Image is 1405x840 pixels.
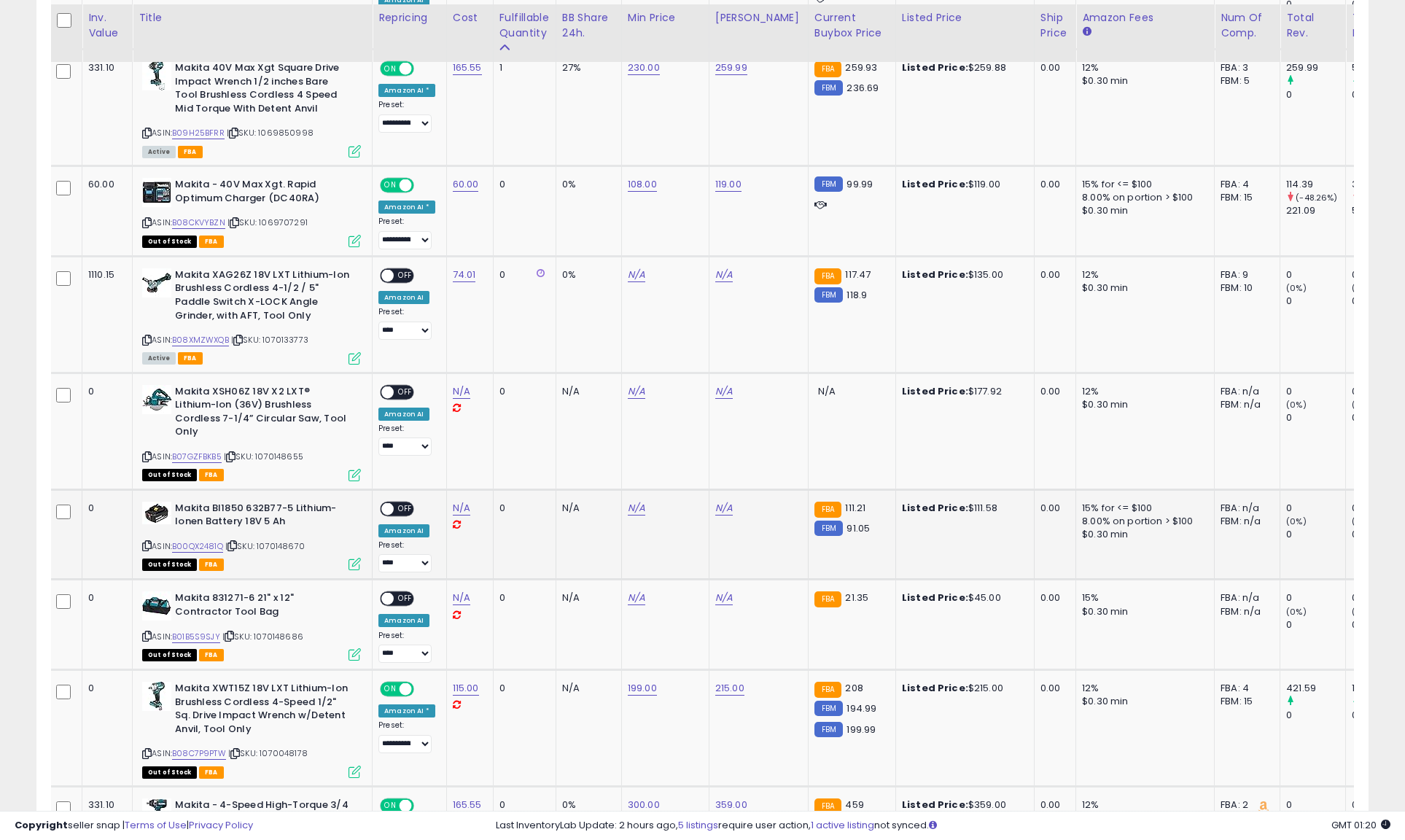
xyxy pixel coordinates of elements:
[814,287,843,303] small: FBM
[499,502,545,515] div: 0
[394,269,417,281] span: OFF
[394,593,417,605] span: OFF
[453,177,479,192] a: 60.00
[227,217,308,228] span: | SKU: 1069707291
[378,540,435,573] div: Preset:
[1286,10,1339,41] div: Total Rev.
[814,268,841,284] small: FBA
[1040,61,1065,74] div: 0.00
[562,591,610,604] div: N/A
[378,614,429,627] div: Amazon AI
[1221,268,1269,281] div: FBA: 9
[199,559,224,571] span: FBA
[1286,606,1307,618] small: (0%)
[1296,192,1337,203] small: (-48.26%)
[1286,178,1345,191] div: 114.39
[628,10,703,26] div: Min Price
[172,451,222,463] a: B07GZFBKB5
[1040,385,1065,398] div: 0.00
[88,10,126,41] div: Inv. value
[142,766,197,779] span: All listings that are currently out of stock and unavailable for purchase on Amazon
[902,10,1028,26] div: Listed Price
[142,146,176,158] span: All listings currently available for purchase on Amazon
[628,61,660,75] a: 230.00
[1221,191,1269,204] div: FBM: 15
[499,268,545,281] div: 0
[142,178,361,246] div: ASIN:
[1286,385,1345,398] div: 0
[1286,61,1345,74] div: 259.99
[412,683,435,696] span: OFF
[715,501,733,516] a: N/A
[814,701,843,716] small: FBM
[378,217,435,249] div: Preset:
[846,81,879,95] span: 236.69
[1082,515,1203,528] div: 8.00% on portion > $100
[499,385,545,398] div: 0
[814,10,890,41] div: Current Buybox Price
[846,701,876,715] span: 194.99
[715,61,747,75] a: 259.99
[1082,695,1203,708] div: $0.30 min
[1221,178,1269,191] div: FBA: 4
[902,502,1023,515] div: $111.58
[1286,618,1345,631] div: 0
[378,307,435,340] div: Preset:
[1286,528,1345,541] div: 0
[1082,26,1091,39] small: Amazon Fees.
[1221,398,1269,411] div: FBM: n/a
[142,591,171,621] img: 41dwSL7kHhL._SL40_.jpg
[678,818,718,832] a: 5 listings
[222,631,303,642] span: | SKU: 1070148686
[142,268,361,363] div: ASIN:
[172,127,225,139] a: B09H25BFRR
[846,521,870,535] span: 91.05
[172,747,226,760] a: B08C7P9PTW
[199,766,224,779] span: FBA
[562,61,610,74] div: 27%
[175,385,352,443] b: Makita XSH06Z 18V X2 LXT® Lithium-Ion (36V) Brushless Cordless 7-1/4” Circular Saw, Tool Only
[1082,178,1203,191] div: 15% for <= $100
[1040,502,1065,515] div: 0.00
[845,61,877,74] span: 259.93
[845,591,868,604] span: 21.35
[142,559,197,571] span: All listings that are currently out of stock and unavailable for purchase on Amazon
[628,177,657,192] a: 108.00
[412,63,435,75] span: OFF
[88,591,121,604] div: 0
[814,80,843,96] small: FBM
[175,61,352,119] b: Makita 40V Max Xgt Square Drive Impact Wrench 1/2 inches Bare Tool Brushless Cordless 4 Speed Mid...
[453,268,476,282] a: 74.01
[231,334,308,346] span: | SKU: 1070133773
[1082,591,1203,604] div: 15%
[814,722,843,737] small: FBM
[394,386,417,398] span: OFF
[1286,502,1345,515] div: 0
[1221,281,1269,295] div: FBM: 10
[142,61,171,90] img: 41p5KTqvAOL._SL40_.jpg
[142,385,171,414] img: 51sLEUTY8SL._SL40_.jpg
[142,682,171,711] img: 41SIXWMaOFL._SL40_.jpg
[1082,74,1203,87] div: $0.30 min
[381,683,400,696] span: ON
[902,177,968,191] b: Listed Price:
[88,682,121,695] div: 0
[15,819,253,833] div: seller snap | |
[902,591,968,604] b: Listed Price:
[1286,516,1307,527] small: (0%)
[1082,281,1203,295] div: $0.30 min
[1082,605,1203,618] div: $0.30 min
[1082,502,1203,515] div: 15% for <= $100
[1286,268,1345,281] div: 0
[172,217,225,229] a: B08CKVYBZN
[715,591,733,605] a: N/A
[1286,282,1307,294] small: (0%)
[1286,295,1345,308] div: 0
[172,631,220,643] a: B01B5S9SJY
[902,681,968,695] b: Listed Price:
[139,10,366,26] div: Title
[902,384,968,398] b: Listed Price:
[142,502,171,524] img: 41776wJev2L._SL40_.jpg
[845,268,871,281] span: 117.47
[1286,204,1345,217] div: 221.09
